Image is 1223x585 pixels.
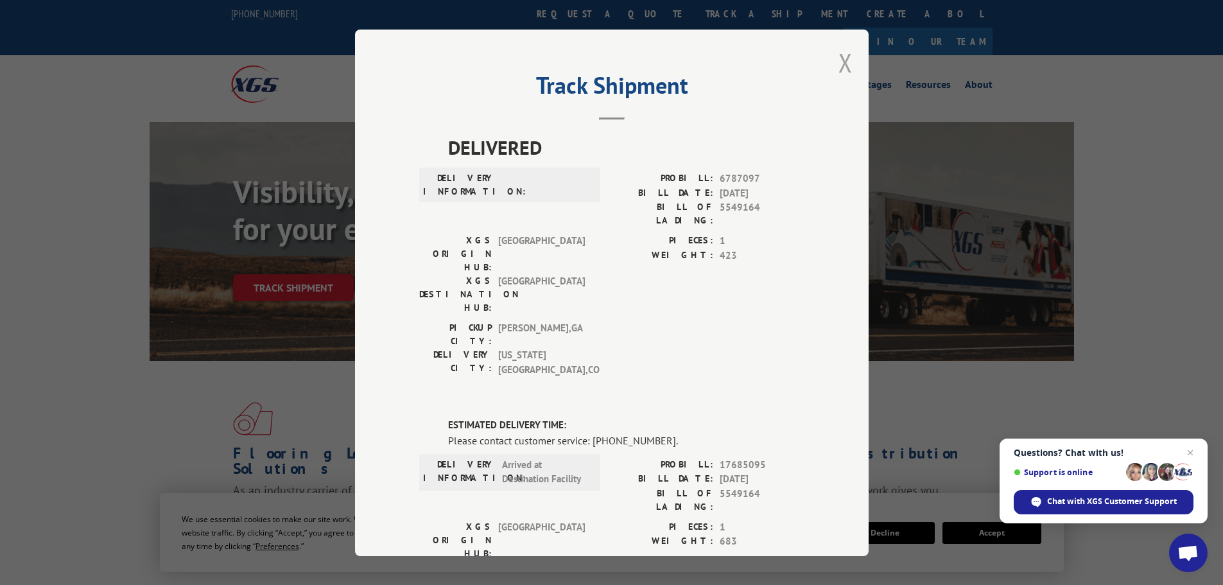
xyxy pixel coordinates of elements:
[448,432,804,448] div: Please contact customer service: [PHONE_NUMBER].
[612,186,713,200] label: BILL DATE:
[720,186,804,200] span: [DATE]
[720,534,804,549] span: 683
[720,234,804,249] span: 1
[612,171,713,186] label: PROBILL:
[1014,490,1193,514] div: Chat with XGS Customer Support
[498,520,585,560] span: [GEOGRAPHIC_DATA]
[1169,534,1208,572] div: Open chat
[612,472,713,487] label: BILL DATE:
[612,248,713,263] label: WEIGHT:
[419,520,492,560] label: XGS ORIGIN HUB:
[720,520,804,534] span: 1
[612,486,713,513] label: BILL OF LADING:
[423,171,496,198] label: DELIVERY INFORMATION:
[720,472,804,487] span: [DATE]
[498,321,585,348] span: [PERSON_NAME] , GA
[1183,445,1198,460] span: Close chat
[720,200,804,227] span: 5549164
[612,534,713,549] label: WEIGHT:
[448,133,804,162] span: DELIVERED
[419,348,492,377] label: DELIVERY CITY:
[720,248,804,263] span: 423
[1014,467,1122,477] span: Support is online
[838,46,853,80] button: Close modal
[419,76,804,101] h2: Track Shipment
[502,457,589,486] span: Arrived at Destination Facility
[720,486,804,513] span: 5549164
[448,418,804,433] label: ESTIMATED DELIVERY TIME:
[1047,496,1177,507] span: Chat with XGS Customer Support
[498,274,585,315] span: [GEOGRAPHIC_DATA]
[419,321,492,348] label: PICKUP CITY:
[612,200,713,227] label: BILL OF LADING:
[423,457,496,486] label: DELIVERY INFORMATION:
[498,234,585,274] span: [GEOGRAPHIC_DATA]
[1014,448,1193,458] span: Questions? Chat with us!
[612,520,713,534] label: PIECES:
[612,234,713,249] label: PIECES:
[720,171,804,186] span: 6787097
[419,234,492,274] label: XGS ORIGIN HUB:
[720,457,804,472] span: 17685095
[498,348,585,377] span: [US_STATE][GEOGRAPHIC_DATA] , CO
[612,457,713,472] label: PROBILL:
[419,274,492,315] label: XGS DESTINATION HUB:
